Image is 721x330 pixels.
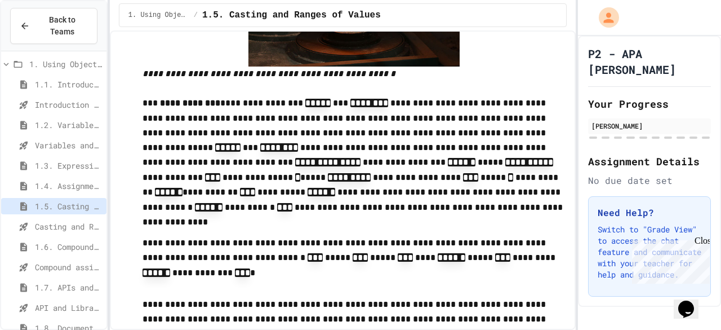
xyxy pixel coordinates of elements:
[627,236,710,284] iframe: chat widget
[35,78,102,90] span: 1.1. Introduction to Algorithms, Programming, and Compilers
[35,99,102,111] span: Introduction to Algorithms, Programming, and Compilers
[598,224,701,280] p: Switch to "Grade View" to access the chat feature and communicate with your teacher for help and ...
[588,46,711,77] h1: P2 - APA [PERSON_NAME]
[5,5,78,72] div: Chat with us now!Close
[35,221,102,232] span: Casting and Ranges of variables - Quiz
[591,121,707,131] div: [PERSON_NAME]
[598,206,701,219] h3: Need Help?
[35,302,102,314] span: API and Libraries - Topic 1.7
[588,96,711,112] h2: Your Progress
[35,200,102,212] span: 1.5. Casting and Ranges of Values
[10,8,97,44] button: Back to Teams
[35,261,102,273] span: Compound assignment operators - Quiz
[588,153,711,169] h2: Assignment Details
[35,241,102,253] span: 1.6. Compound Assignment Operators
[588,174,711,187] div: No due date set
[35,139,102,151] span: Variables and Data Types - Quiz
[35,180,102,192] span: 1.4. Assignment and Input
[35,160,102,171] span: 1.3. Expressions and Output [New]
[674,285,710,319] iframe: chat widget
[35,281,102,293] span: 1.7. APIs and Libraries
[128,11,189,20] span: 1. Using Objects and Methods
[194,11,198,20] span: /
[29,58,102,70] span: 1. Using Objects and Methods
[37,14,88,38] span: Back to Teams
[35,119,102,131] span: 1.2. Variables and Data Types
[202,8,381,22] span: 1.5. Casting and Ranges of Values
[587,5,622,30] div: My Account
